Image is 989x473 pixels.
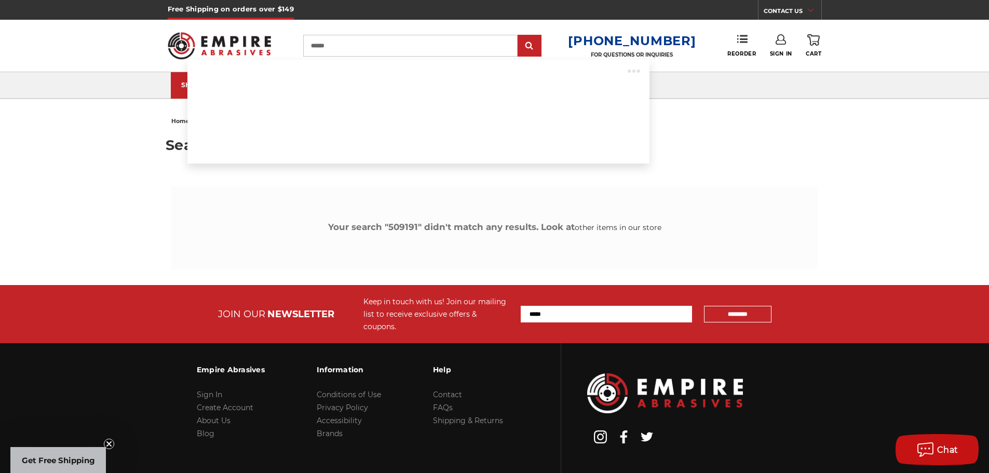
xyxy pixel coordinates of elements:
[764,5,821,20] a: CONTACT US
[317,390,381,399] a: Conditions of Use
[10,447,106,473] div: Get Free ShippingClose teaser
[363,295,510,333] div: Keep in touch with us! Join our mailing list to receive exclusive offers & coupons.
[433,403,453,412] a: FAQs
[568,33,696,48] a: [PHONE_NUMBER]
[770,50,792,57] span: Sign In
[388,222,418,232] b: 509191
[317,416,362,425] a: Accessibility
[568,51,696,58] p: FOR QUESTIONS OR INQUIRIES
[218,308,265,320] span: JOIN OUR
[587,373,743,413] img: Empire Abrasives Logo Image
[181,81,264,89] div: SHOP CATEGORIES
[433,416,503,425] a: Shipping & Returns
[171,117,189,125] span: home
[317,403,368,412] a: Privacy Policy
[22,455,95,465] span: Get Free Shipping
[267,308,334,320] span: NEWSLETTER
[727,50,756,57] span: Reorder
[328,222,661,232] span: Your search " " didn't match any results. Look at
[806,34,821,57] a: Cart
[166,138,823,152] h1: Search results
[197,390,222,399] a: Sign In
[197,429,214,438] a: Blog
[317,429,343,438] a: Brands
[806,50,821,57] span: Cart
[937,445,958,455] span: Chat
[433,359,503,381] h3: Help
[575,223,661,232] a: other items in our store
[896,434,979,465] button: Chat
[317,359,381,381] h3: Information
[168,25,272,66] img: Empire Abrasives
[433,390,462,399] a: Contact
[727,34,756,57] a: Reorder
[197,359,265,381] h3: Empire Abrasives
[187,60,649,164] div: Instant Search Results
[197,403,253,412] a: Create Account
[104,439,114,449] button: Close teaser
[197,416,231,425] a: About Us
